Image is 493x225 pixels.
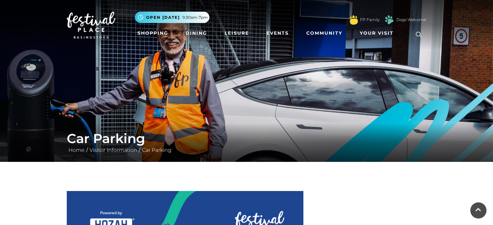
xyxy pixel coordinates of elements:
a: Dogs Welcome! [396,17,427,23]
a: Dining [183,27,210,39]
button: Open [DATE] 9.30am-7pm [135,12,209,23]
span: 9.30am-7pm [182,15,208,20]
a: Leisure [222,27,252,39]
a: Your Visit [357,27,399,39]
h1: Car Parking [67,131,427,146]
a: Home [67,147,86,153]
span: Open [DATE] [146,15,180,20]
a: FP Family [360,17,380,23]
a: Visitor Information [88,147,139,153]
a: Shopping [135,27,171,39]
a: Car Parking [140,147,173,153]
img: Festival Place Logo [67,12,115,39]
a: Community [304,27,345,39]
a: Events [264,27,291,39]
div: / / [62,131,431,154]
span: Your Visit [360,30,393,37]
